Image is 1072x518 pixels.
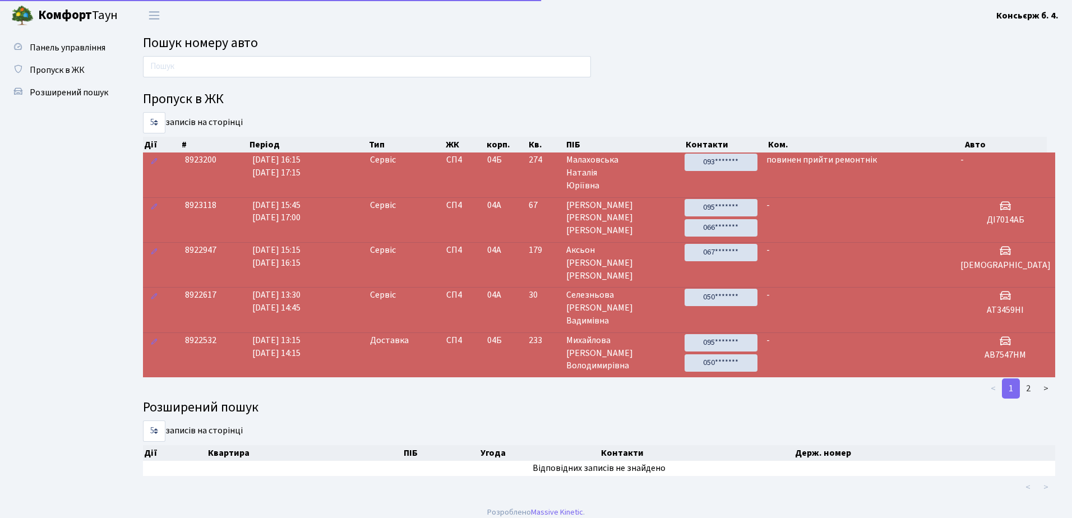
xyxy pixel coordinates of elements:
[143,420,243,442] label: записів на сторінці
[185,244,216,256] span: 8922947
[147,289,161,306] a: Редагувати
[446,289,478,302] span: СП4
[143,33,258,53] span: Пошук номеру авто
[38,6,92,24] b: Комфорт
[252,199,301,224] span: [DATE] 15:45 [DATE] 17:00
[487,334,502,346] span: 04Б
[766,334,770,346] span: -
[6,36,118,59] a: Панель управління
[766,154,877,166] span: повинен прийти ремонтнік
[566,334,676,373] span: Михайлова [PERSON_NAME] Володимирівна
[996,9,1059,22] a: Консьєрж б. 4.
[185,154,216,166] span: 8923200
[147,334,161,351] a: Редагувати
[960,154,964,166] span: -
[11,4,34,27] img: logo.png
[252,154,301,179] span: [DATE] 16:15 [DATE] 17:15
[143,91,1055,108] h4: Пропуск в ЖК
[767,137,963,152] th: Ком.
[370,244,396,257] span: Сервіс
[370,289,396,302] span: Сервіс
[207,445,403,461] th: Квартира
[766,244,770,256] span: -
[566,199,676,238] span: [PERSON_NAME] [PERSON_NAME] [PERSON_NAME]
[143,400,1055,416] h4: Розширений пошук
[6,59,118,81] a: Пропуск в ЖК
[529,289,557,302] span: 30
[403,445,479,461] th: ПІБ
[147,154,161,171] a: Редагувати
[566,154,676,192] span: Малаховська Наталія Юріївна
[6,81,118,104] a: Розширений пошук
[185,334,216,346] span: 8922532
[528,137,565,152] th: Кв.
[996,10,1059,22] b: Консьєрж б. 4.
[147,244,161,261] a: Редагувати
[529,199,557,212] span: 67
[446,244,478,257] span: СП4
[370,199,396,212] span: Сервіс
[960,260,1051,271] h5: [DEMOGRAPHIC_DATA]
[960,305,1051,316] h5: АТ3459НІ
[143,56,591,77] input: Пошук
[1037,378,1055,399] a: >
[252,244,301,269] span: [DATE] 15:15 [DATE] 16:15
[566,244,676,283] span: Аксьон [PERSON_NAME] [PERSON_NAME]
[446,199,478,212] span: СП4
[487,154,502,166] span: 04Б
[566,289,676,327] span: Селезньова [PERSON_NAME] Вадимівна
[531,506,583,518] a: Massive Kinetic
[766,289,770,301] span: -
[487,199,501,211] span: 04А
[794,445,1055,461] th: Держ. номер
[143,445,207,461] th: Дії
[143,112,243,133] label: записів на сторінці
[685,137,768,152] th: Контакти
[529,244,557,257] span: 179
[370,334,409,347] span: Доставка
[600,445,793,461] th: Контакти
[446,154,478,166] span: СП4
[30,41,105,54] span: Панель управління
[445,137,486,152] th: ЖК
[529,154,557,166] span: 274
[143,137,181,152] th: Дії
[446,334,478,347] span: СП4
[487,244,501,256] span: 04А
[252,289,301,314] span: [DATE] 13:30 [DATE] 14:45
[368,137,445,152] th: Тип
[479,445,600,461] th: Угода
[487,289,501,301] span: 04А
[486,137,528,152] th: корп.
[960,215,1051,225] h5: ДІ7014АБ
[143,461,1055,476] td: Відповідних записів не знайдено
[30,64,85,76] span: Пропуск в ЖК
[252,334,301,359] span: [DATE] 13:15 [DATE] 14:15
[38,6,118,25] span: Таун
[185,289,216,301] span: 8922617
[766,199,770,211] span: -
[370,154,396,166] span: Сервіс
[1019,378,1037,399] a: 2
[181,137,248,152] th: #
[140,6,168,25] button: Переключити навігацію
[143,420,165,442] select: записів на сторінці
[529,334,557,347] span: 233
[30,86,108,99] span: Розширений пошук
[185,199,216,211] span: 8923118
[147,199,161,216] a: Редагувати
[960,350,1051,360] h5: АВ7547НМ
[248,137,368,152] th: Період
[1002,378,1020,399] a: 1
[964,137,1047,152] th: Авто
[143,112,165,133] select: записів на сторінці
[565,137,684,152] th: ПІБ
